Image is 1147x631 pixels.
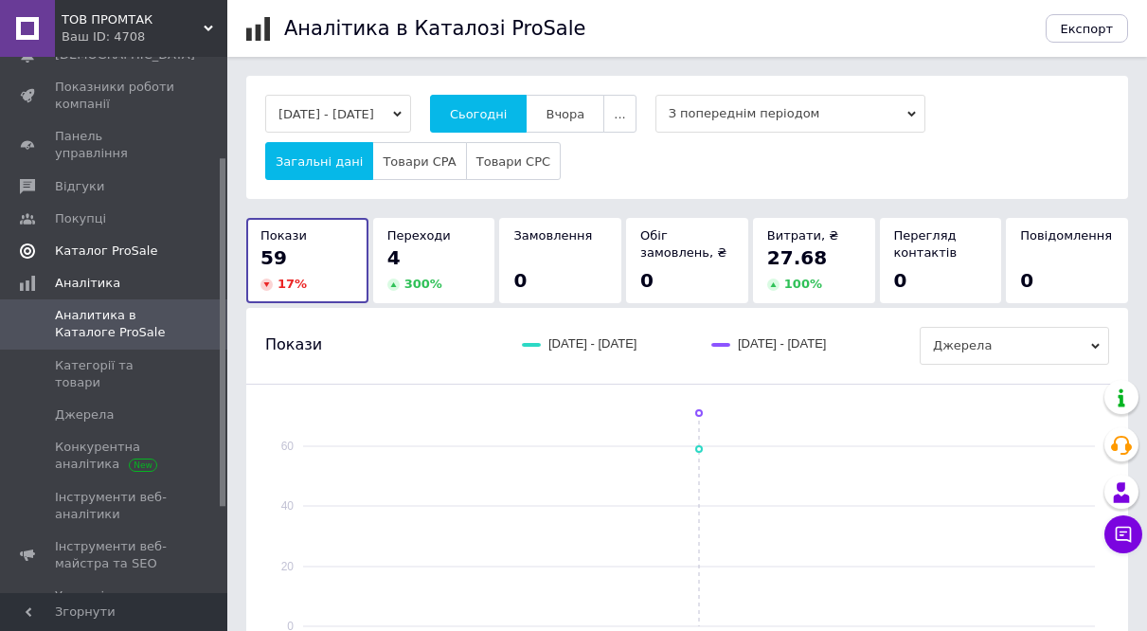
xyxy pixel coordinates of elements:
[55,489,175,523] span: Інструменти веб-аналітики
[1046,14,1129,43] button: Експорт
[265,334,322,355] span: Покази
[640,269,654,292] span: 0
[476,154,550,169] span: Товари CPC
[513,269,527,292] span: 0
[526,95,604,133] button: Вчора
[1061,22,1114,36] span: Експорт
[513,228,592,243] span: Замовлення
[62,28,227,45] div: Ваш ID: 4708
[1104,515,1142,553] button: Чат з покупцем
[55,210,106,227] span: Покупці
[784,277,822,291] span: 100 %
[284,17,585,40] h1: Аналітика в Каталозі ProSale
[55,307,175,341] span: Аналитика в Каталоге ProSale
[1020,269,1033,292] span: 0
[655,95,925,133] span: З попереднім періодом
[55,587,175,622] span: Управління сайтом
[265,95,411,133] button: [DATE] - [DATE]
[260,228,307,243] span: Покази
[894,269,907,292] span: 0
[281,440,295,453] text: 60
[920,327,1109,365] span: Джерела
[55,243,157,260] span: Каталог ProSale
[55,275,120,292] span: Аналітика
[450,107,508,121] span: Сьогодні
[55,128,175,162] span: Панель управління
[466,142,561,180] button: Товари CPC
[603,95,636,133] button: ...
[614,107,625,121] span: ...
[767,246,827,269] span: 27.68
[383,154,456,169] span: Товари CPA
[1020,228,1112,243] span: Повідомлення
[281,499,295,513] text: 40
[372,142,466,180] button: Товари CPA
[640,228,726,260] span: Обіг замовлень, ₴
[55,79,175,113] span: Показники роботи компанії
[404,277,442,291] span: 300 %
[55,178,104,195] span: Відгуки
[55,538,175,572] span: Інструменти веб-майстра та SEO
[546,107,584,121] span: Вчора
[260,246,287,269] span: 59
[276,154,363,169] span: Загальні дані
[278,277,307,291] span: 17 %
[281,560,295,573] text: 20
[894,228,958,260] span: Перегляд контактів
[55,357,175,391] span: Категорії та товари
[55,406,114,424] span: Джерела
[387,246,401,269] span: 4
[430,95,528,133] button: Сьогодні
[55,439,175,473] span: Конкурентна аналітика
[62,11,204,28] span: ТОВ ПРОМТАК
[265,142,373,180] button: Загальні дані
[387,228,451,243] span: Переходи
[767,228,839,243] span: Витрати, ₴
